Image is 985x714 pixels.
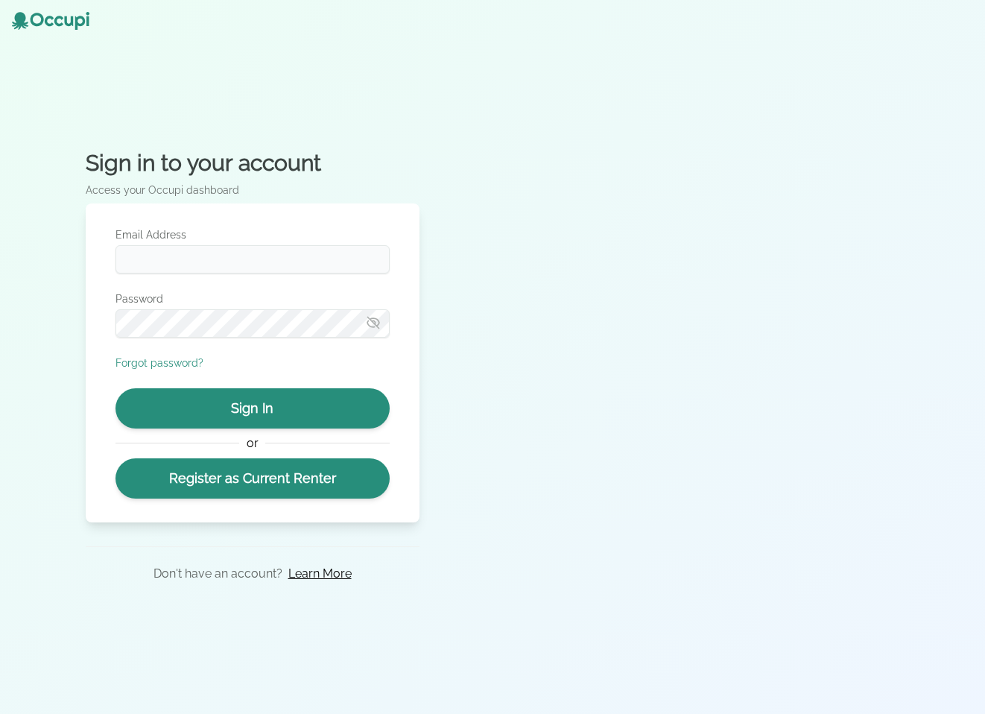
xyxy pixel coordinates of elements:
span: or [239,435,265,452]
h2: Sign in to your account [86,150,419,177]
a: Learn More [288,565,352,583]
button: Sign In [115,388,390,429]
button: Forgot password? [115,356,203,370]
p: Access your Occupi dashboard [86,183,419,198]
label: Password [115,291,390,306]
p: Don't have an account? [153,565,282,583]
label: Email Address [115,227,390,242]
a: Register as Current Renter [115,458,390,499]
